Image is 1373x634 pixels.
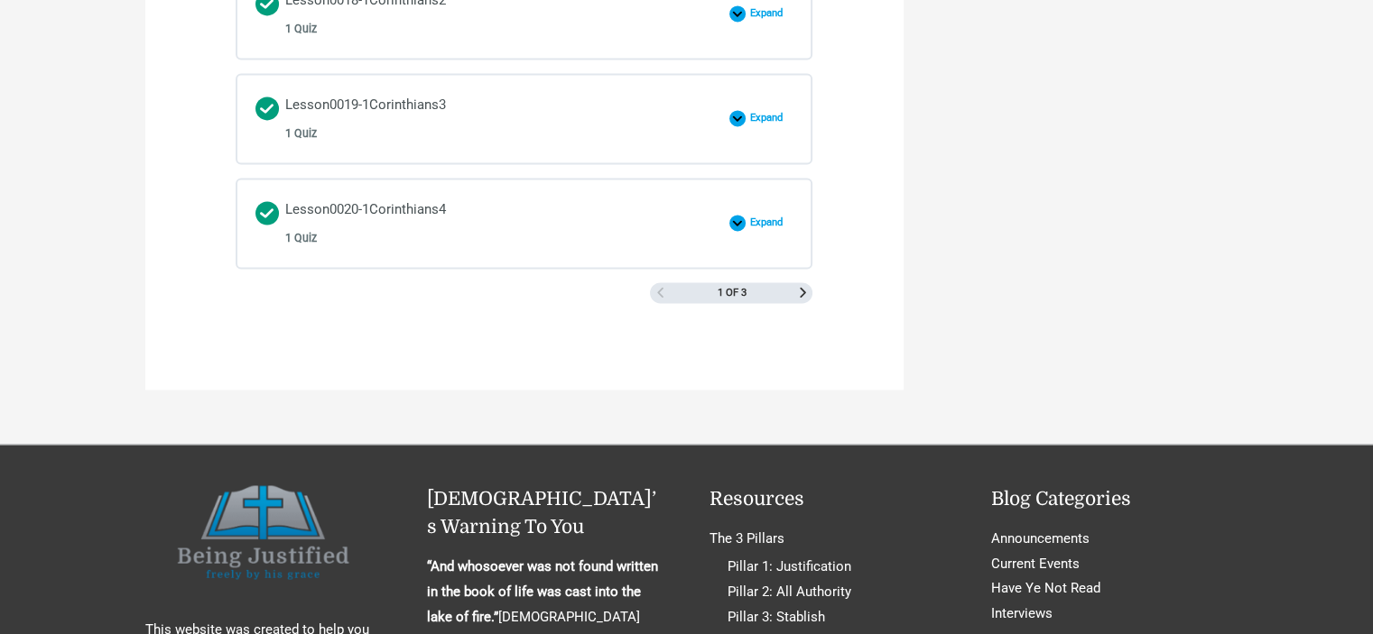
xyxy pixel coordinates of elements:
div: Completed [255,96,279,120]
strong: “And whosoever was not found written in the book of life was cast into the lake of fire.” [427,558,658,625]
a: The 3 Pillars [710,530,784,547]
span: 1 of 3 [717,288,746,298]
a: Pillar 2: All Authority [728,583,851,600]
h2: Blog Categories [991,485,1229,514]
a: Have Ye Not Read [991,580,1100,596]
h2: Resources [710,485,947,514]
a: Announcements [991,530,1090,547]
div: Completed [255,201,279,225]
button: Expand [729,215,793,231]
a: Next Page [798,288,808,299]
span: 1 Quiz [285,127,317,140]
a: Pillar 1: Justification [728,558,851,574]
h2: [DEMOGRAPHIC_DATA]’s Warning To You [427,485,664,542]
button: Expand [729,5,793,22]
div: Lesson0019-1Corinthians3 [285,93,446,144]
div: Lesson0020-1Corinthians4 [285,198,446,249]
a: Completed Lesson0019-1Corinthians3 1 Quiz [255,93,719,144]
a: Pillar 3: Stablish [728,609,825,625]
a: Current Events [991,556,1080,572]
a: Completed Lesson0020-1Corinthians4 1 Quiz [255,198,719,249]
span: Expand [746,112,793,124]
span: 1 Quiz [285,23,317,35]
a: Interviews [991,605,1053,621]
button: Expand [729,110,793,126]
span: 1 Quiz [285,232,317,244]
span: Expand [746,216,793,229]
span: Expand [746,7,793,20]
